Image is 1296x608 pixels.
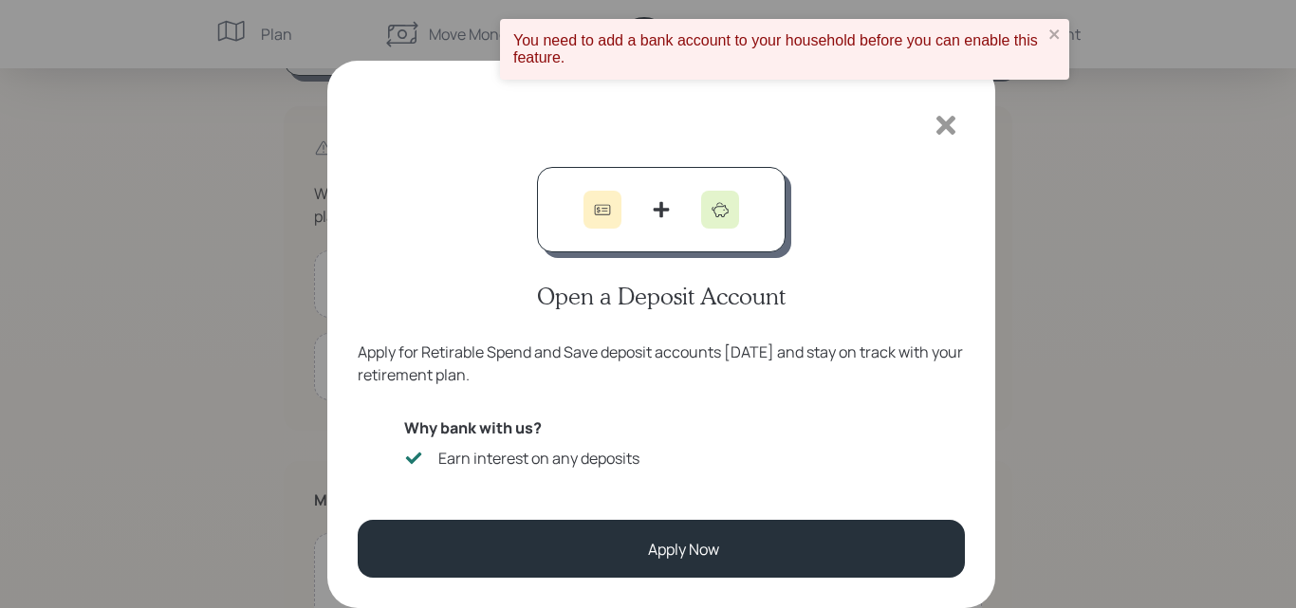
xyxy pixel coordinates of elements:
div: Apply Now [648,538,719,561]
button: Apply Now [358,520,965,578]
div: Why bank with us? [404,416,917,439]
div: You need to add a bank account to your household before you can enable this feature. [513,32,1043,66]
div: Track what is safe to spend throughout the month based on your plan [438,477,917,500]
div: Apply for Retirable Spend and Save deposit accounts [DATE] and stay on track with your retirement... [358,341,965,386]
h3: Open a Deposit Account [537,283,786,310]
button: close [1048,27,1062,45]
div: Earn interest on any deposits [438,447,639,470]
